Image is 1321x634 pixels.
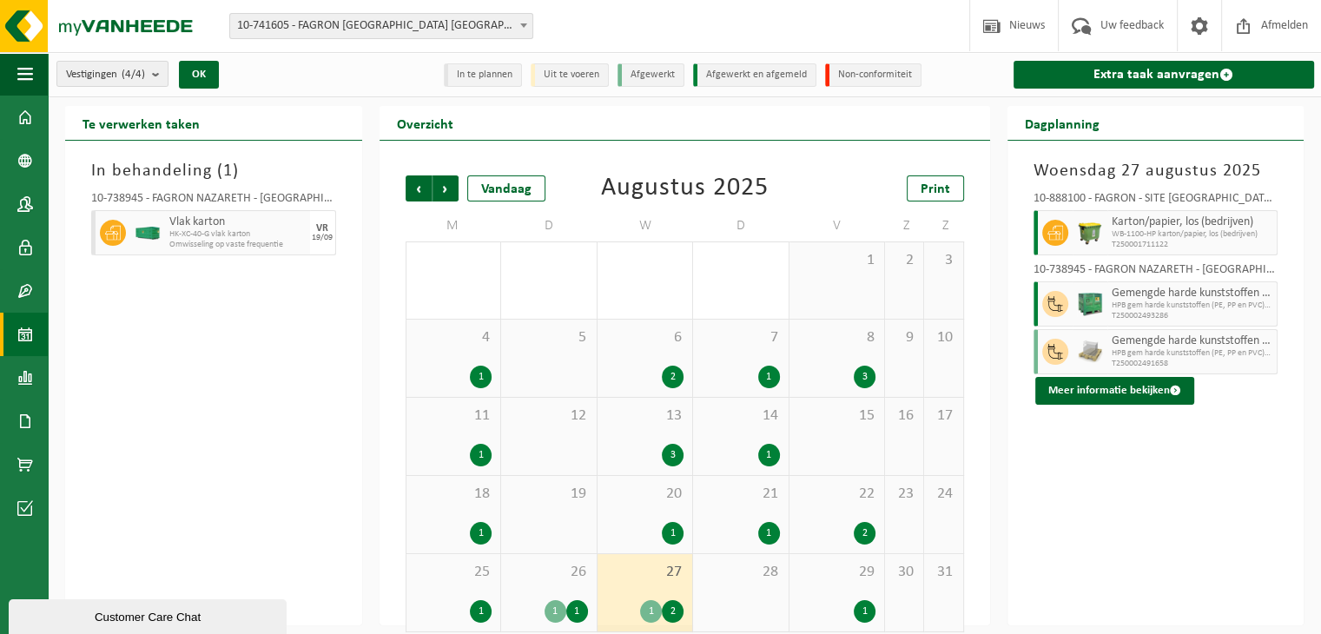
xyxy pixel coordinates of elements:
td: V [789,210,886,241]
span: 31 [933,563,954,582]
div: 1 [545,600,566,623]
td: M [406,210,502,241]
span: 10-741605 - FAGRON BELGIUM NV - NAZARETH [230,14,532,38]
div: 1 [662,522,684,545]
div: 3 [854,366,875,388]
td: Z [924,210,963,241]
span: 27 [606,563,684,582]
span: 29 [798,563,876,582]
span: 13 [606,406,684,426]
div: VR [316,223,328,234]
span: 20 [606,485,684,504]
span: 1 [223,162,233,180]
span: 28 [702,563,780,582]
button: Meer informatie bekijken [1035,377,1194,405]
h3: In behandeling ( ) [91,158,336,184]
div: 1 [470,366,492,388]
span: 23 [894,485,915,504]
span: 4 [415,328,492,347]
div: 1 [854,600,875,623]
a: Print [907,175,964,201]
div: 1 [758,522,780,545]
span: Print [921,182,950,196]
span: 2 [894,251,915,270]
span: 19 [510,485,588,504]
span: 30 [894,563,915,582]
span: 3 [933,251,954,270]
span: Vorige [406,175,432,201]
span: T250002491658 [1112,359,1273,369]
span: Vestigingen [66,62,145,88]
div: Augustus 2025 [601,175,769,201]
td: D [693,210,789,241]
td: W [598,210,694,241]
div: 1 [566,600,588,623]
span: HPB gem harde kunststoffen (PE, PP en PVC), recycl. (indust [1112,300,1273,311]
h2: Te verwerken taken [65,106,217,140]
h3: Woensdag 27 augustus 2025 [1034,158,1278,184]
span: 21 [702,485,780,504]
span: 14 [702,406,780,426]
count: (4/4) [122,69,145,80]
a: Extra taak aanvragen [1014,61,1315,89]
span: 26 [510,563,588,582]
li: In te plannen [444,63,522,87]
iframe: chat widget [9,596,290,634]
span: T250001711122 [1112,240,1273,250]
div: 1 [640,600,662,623]
span: Gemengde harde kunststoffen (PE, PP en PVC), recycleerbaar (industrieel) [1112,287,1273,300]
li: Afgewerkt en afgemeld [693,63,816,87]
span: 18 [415,485,492,504]
span: 15 [798,406,876,426]
img: LP-PA-00000-WDN-11 [1077,339,1103,365]
span: Karton/papier, los (bedrijven) [1112,215,1273,229]
div: 1 [758,366,780,388]
span: Volgende [433,175,459,201]
div: 1 [470,600,492,623]
div: 3 [662,444,684,466]
span: Omwisseling op vaste frequentie [169,240,306,250]
div: 10-738945 - FAGRON NAZARETH - [GEOGRAPHIC_DATA] [1034,264,1278,281]
span: 25 [415,563,492,582]
span: 10-741605 - FAGRON BELGIUM NV - NAZARETH [229,13,533,39]
span: 24 [933,485,954,504]
span: 22 [798,485,876,504]
h2: Dagplanning [1007,106,1117,140]
span: WB-1100-HP karton/papier, los (bedrijven) [1112,229,1273,240]
span: 9 [894,328,915,347]
span: 6 [606,328,684,347]
li: Afgewerkt [618,63,684,87]
div: Vandaag [467,175,545,201]
li: Non-conformiteit [825,63,921,87]
span: 5 [510,328,588,347]
span: 1 [798,251,876,270]
div: 10-888100 - FAGRON - SITE [GEOGRAPHIC_DATA] - [GEOGRAPHIC_DATA] [1034,193,1278,210]
li: Uit te voeren [531,63,609,87]
div: 2 [854,522,875,545]
span: 16 [894,406,915,426]
td: Z [885,210,924,241]
span: 17 [933,406,954,426]
div: 19/09 [312,234,333,242]
span: 8 [798,328,876,347]
span: HPB gem harde kunststoffen (PE, PP en PVC), recycl. (indust [1112,348,1273,359]
div: 2 [662,366,684,388]
img: WB-1100-HPE-GN-50 [1077,220,1103,246]
button: Vestigingen(4/4) [56,61,168,87]
img: PB-HB-1400-HPE-GN-01 [1077,291,1103,317]
span: 10 [933,328,954,347]
span: Gemengde harde kunststoffen (PE, PP en PVC), recycleerbaar (industrieel) [1112,334,1273,348]
td: D [501,210,598,241]
div: 1 [470,522,492,545]
h2: Overzicht [380,106,471,140]
span: 11 [415,406,492,426]
div: 10-738945 - FAGRON NAZARETH - [GEOGRAPHIC_DATA] [91,193,336,210]
div: 1 [758,444,780,466]
span: 7 [702,328,780,347]
div: 1 [470,444,492,466]
button: OK [179,61,219,89]
span: HK-XC-40-G vlak karton [169,229,306,240]
span: 12 [510,406,588,426]
span: Vlak karton [169,215,306,229]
